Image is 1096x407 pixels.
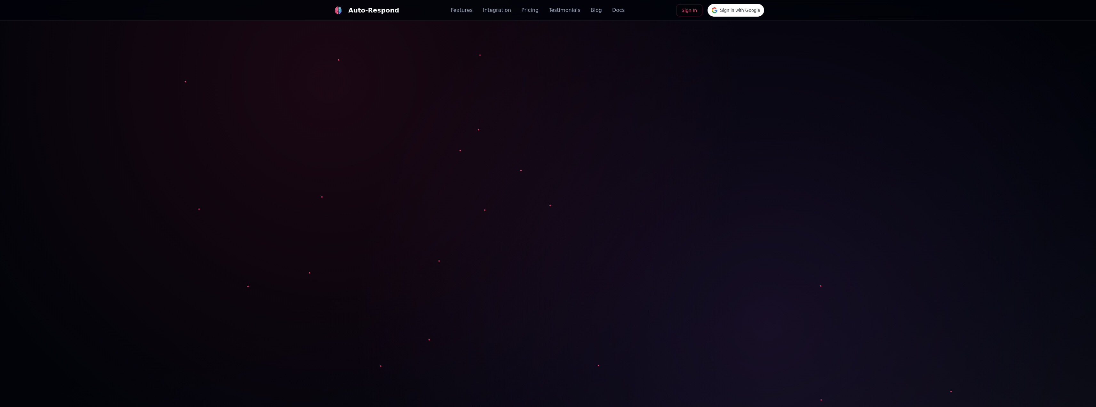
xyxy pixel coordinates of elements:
[549,6,580,14] a: Testimonials
[720,7,760,14] span: Sign in with Google
[708,4,764,17] div: Sign in with Google
[348,6,399,15] div: Auto-Respond
[591,6,602,14] a: Blog
[612,6,625,14] a: Docs
[676,4,702,16] a: Sign In
[451,6,473,14] a: Features
[521,6,539,14] a: Pricing
[483,6,511,14] a: Integration
[334,6,342,14] img: logo.svg
[332,4,399,17] a: Auto-Respond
